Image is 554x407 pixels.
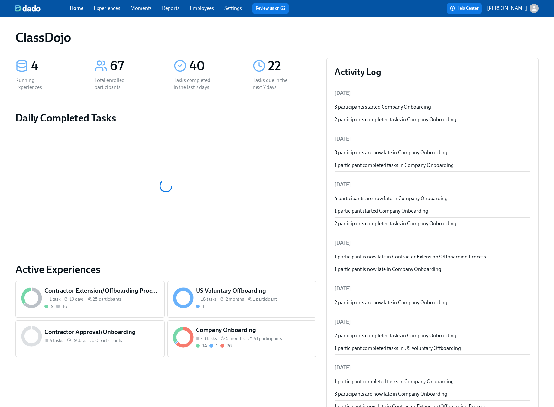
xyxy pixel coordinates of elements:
[335,162,530,169] div: 1 participant completed tasks in Company Onboarding
[72,337,86,344] span: 19 days
[63,304,67,310] div: 16
[227,343,232,349] div: 26
[254,335,282,342] span: 41 participants
[253,296,277,302] span: 1 participant
[196,304,204,310] div: On time with open tasks
[335,220,530,227] div: 2 participants completed tasks in Company Onboarding
[15,5,70,12] a: dado
[252,3,289,14] button: Review us on G2
[335,281,530,296] li: [DATE]
[44,286,159,295] h5: Contractor Extension/Offboarding Process
[335,195,530,202] div: 4 participants are now late in Company Onboarding
[15,77,57,91] div: Running Experiences
[335,266,530,273] div: 1 participant is now late in Company Onboarding
[335,345,530,352] div: 1 participant completed tasks in US Voluntary Offboarding
[167,320,316,357] a: Company Onboarding43 tasks 5 months41 participants14126
[50,296,61,302] span: 1 task
[94,5,120,11] a: Experiences
[268,58,316,74] div: 22
[15,111,316,124] h2: Daily Completed Tasks
[220,343,232,349] div: With overdue tasks
[335,177,530,192] li: [DATE]
[224,5,242,11] a: Settings
[335,391,530,398] div: 3 participants are now late in Company Onboarding
[447,3,482,14] button: Help Center
[201,296,217,302] span: 18 tasks
[335,332,530,339] div: 2 participants completed tasks in Company Onboarding
[202,304,204,310] div: 1
[226,296,244,302] span: 2 months
[335,253,530,260] div: 1 participant is now late in Contractor Extension/Offboarding Process
[487,4,539,13] button: [PERSON_NAME]
[196,343,207,349] div: Completed all due tasks
[335,90,351,96] span: [DATE]
[162,5,180,11] a: Reports
[50,337,63,344] span: 4 tasks
[70,296,84,302] span: 19 days
[335,360,530,375] li: [DATE]
[335,378,530,385] div: 1 participant completed tasks in Company Onboarding
[174,77,215,91] div: Tasks completed in the last 7 days
[110,58,158,74] div: 67
[226,335,245,342] span: 5 months
[15,263,316,276] a: Active Experiences
[15,281,165,318] a: Contractor Extension/Offboarding Process1 task 19 days25 participants916
[335,66,530,78] h3: Activity Log
[335,103,530,111] div: 3 participants started Company Onboarding
[335,314,530,330] li: [DATE]
[167,281,316,318] a: US Voluntary Offboarding18 tasks 2 months1 participant1
[196,326,311,334] h5: Company Onboarding
[487,5,527,12] p: [PERSON_NAME]
[335,131,530,147] li: [DATE]
[335,116,530,123] div: 2 participants completed tasks in Company Onboarding
[94,77,136,91] div: Total enrolled participants
[256,5,286,12] a: Review us on G2
[15,5,41,12] img: dado
[51,304,53,310] div: 9
[93,296,121,302] span: 25 participants
[56,304,67,310] div: Not started
[15,320,165,357] a: Contractor Approval/Onboarding4 tasks 19 days0 participants
[253,77,294,91] div: Tasks due in the next 7 days
[95,337,122,344] span: 0 participants
[216,343,218,349] div: 1
[44,328,159,336] h5: Contractor Approval/Onboarding
[209,343,218,349] div: On time with open tasks
[189,58,237,74] div: 40
[335,235,530,251] li: [DATE]
[450,5,479,12] span: Help Center
[44,304,53,310] div: Completed all due tasks
[70,5,83,11] a: Home
[335,149,530,156] div: 3 participants are now late in Company Onboarding
[31,58,79,74] div: 4
[196,286,311,295] h5: US Voluntary Offboarding
[190,5,214,11] a: Employees
[15,30,71,45] h1: ClassDojo
[131,5,152,11] a: Moments
[335,299,530,306] div: 2 participants are now late in Company Onboarding
[202,343,207,349] div: 14
[335,208,530,215] div: 1 participant started Company Onboarding
[201,335,217,342] span: 43 tasks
